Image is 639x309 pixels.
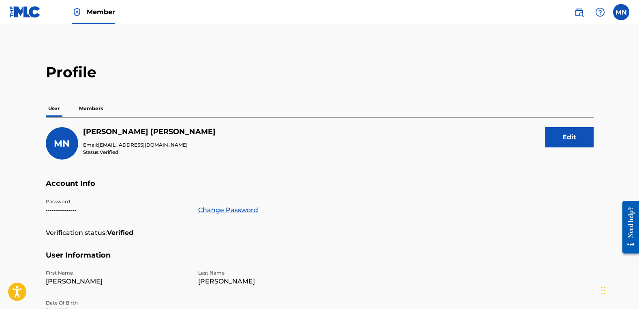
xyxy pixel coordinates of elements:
h5: Account Info [46,179,594,198]
button: Edit [545,127,594,147]
div: Drag [601,278,606,303]
p: ••••••••••••••• [46,205,188,215]
span: Verified [100,149,118,155]
p: Last Name [198,269,341,277]
a: Public Search [571,4,587,20]
h5: Matthew Nader [83,127,216,136]
span: [EMAIL_ADDRESS][DOMAIN_NAME] [98,142,188,148]
div: Help [592,4,608,20]
img: search [574,7,584,17]
p: Members [77,100,105,117]
iframe: Resource Center [616,195,639,260]
strong: Verified [107,228,133,238]
img: help [595,7,605,17]
span: MN [54,138,70,149]
p: Date Of Birth [46,299,188,307]
p: Verification status: [46,228,107,238]
img: MLC Logo [10,6,41,18]
iframe: Chat Widget [598,270,639,309]
p: Email: [83,141,216,149]
a: Change Password [198,205,258,215]
div: User Menu [613,4,629,20]
p: Password [46,198,188,205]
h2: Profile [46,63,594,81]
p: [PERSON_NAME] [198,277,341,286]
img: Top Rightsholder [72,7,82,17]
span: Member [87,7,115,17]
p: User [46,100,62,117]
p: [PERSON_NAME] [46,277,188,286]
p: Status: [83,149,216,156]
h5: User Information [46,251,594,270]
p: First Name [46,269,188,277]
